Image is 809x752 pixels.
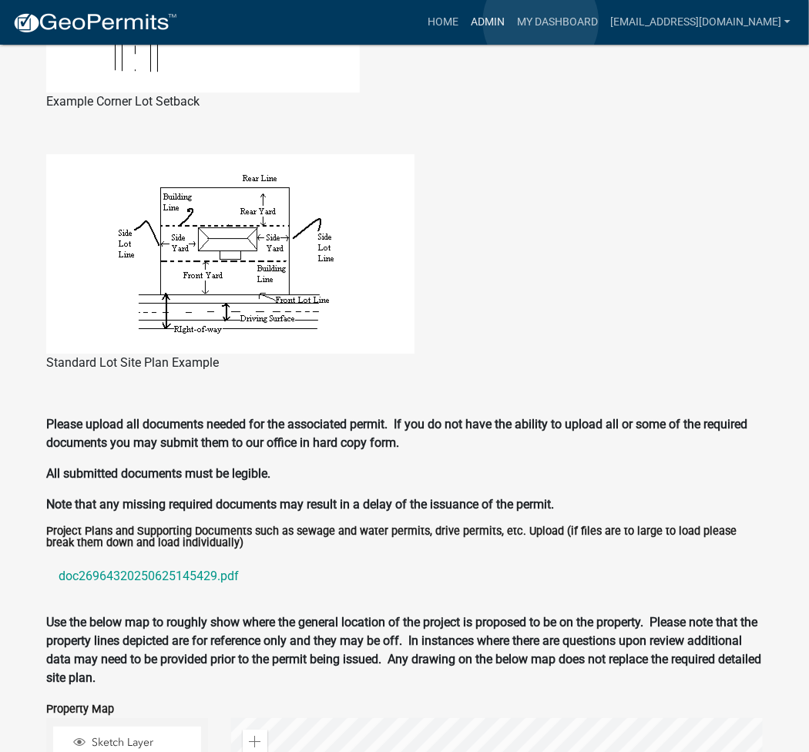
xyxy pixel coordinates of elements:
a: [EMAIL_ADDRESS][DOMAIN_NAME] [604,8,797,37]
strong: Note that any missing required documents may result in a delay of the issuance of the permit. [46,497,554,512]
label: Project Plans and Supporting Documents such as sewage and water permits, drive permits, etc. Uplo... [46,526,763,549]
label: Property Map [46,704,114,715]
strong: Use the below map to roughly show where the general location of the project is proposed to be on ... [46,615,761,685]
strong: Please upload all documents needed for the associated permit. If you do not have the ability to u... [46,417,747,450]
figcaption: Example Corner Lot Setback [46,92,763,111]
a: My Dashboard [511,8,604,37]
span: Sketch Layer [88,736,196,750]
div: Sketch Layer [71,736,196,751]
a: Home [421,8,465,37]
a: Admin [465,8,511,37]
img: lot_setback_pics_f73b0f8a-4d41-487b-93b4-04c1c3089d74.bmp [46,154,415,354]
strong: All submitted documents must be legible. [46,466,270,481]
figcaption: Standard Lot Site Plan Example [46,354,763,372]
a: doc26964320250625145429.pdf [46,558,763,595]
